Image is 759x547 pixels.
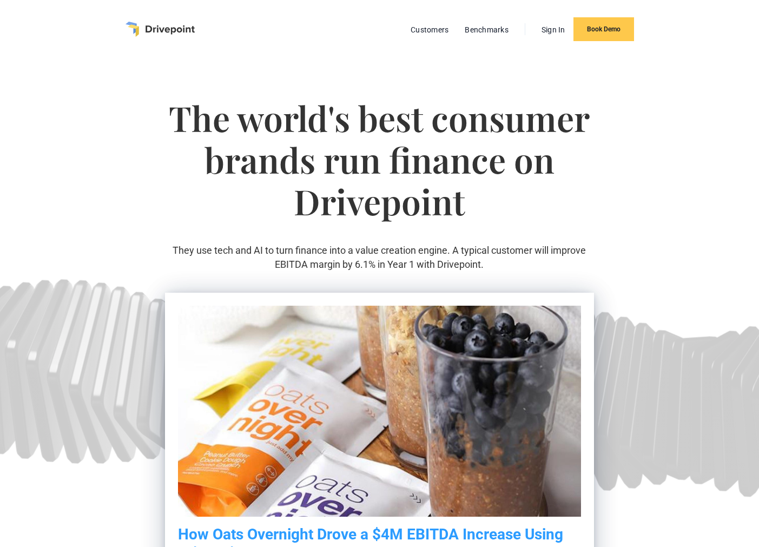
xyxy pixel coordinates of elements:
a: Customers [405,23,454,37]
a: Book Demo [573,17,634,41]
a: Sign In [536,23,571,37]
h1: The world's best consumer brands run finance on Drivepoint [165,97,595,243]
a: Benchmarks [459,23,514,37]
a: home [126,22,195,37]
p: They use tech and AI to turn finance into a value creation engine. A typical customer will improv... [165,243,595,271]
